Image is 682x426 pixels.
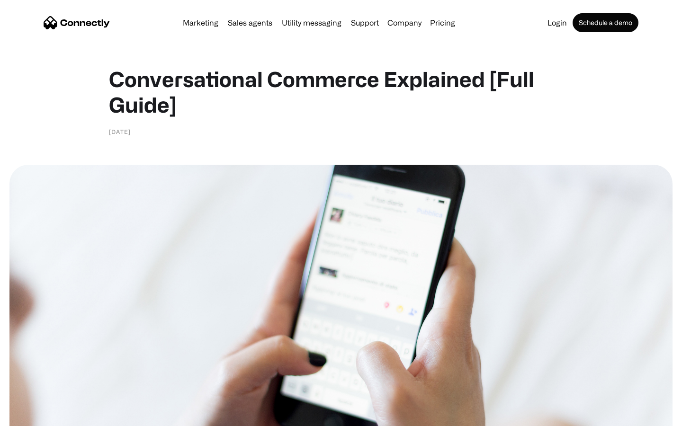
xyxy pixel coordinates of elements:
a: Schedule a demo [573,13,638,32]
a: Pricing [426,19,459,27]
ul: Language list [19,409,57,423]
a: Login [544,19,571,27]
a: Marketing [179,19,222,27]
a: Support [347,19,383,27]
a: Utility messaging [278,19,345,27]
aside: Language selected: English [9,409,57,423]
a: Sales agents [224,19,276,27]
h1: Conversational Commerce Explained [Full Guide] [109,66,573,117]
div: [DATE] [109,127,131,136]
div: Company [387,16,422,29]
